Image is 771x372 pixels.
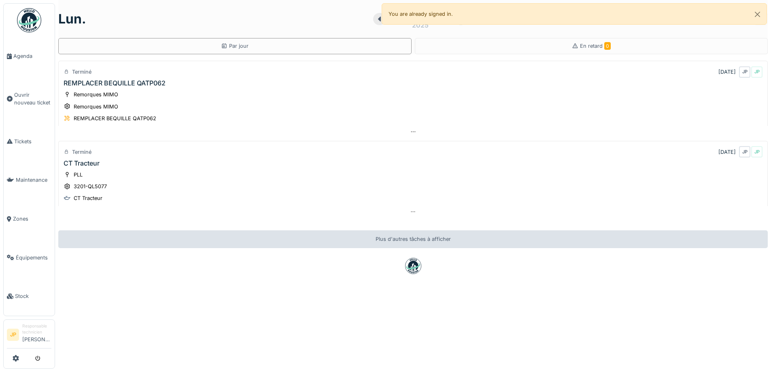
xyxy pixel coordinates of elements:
[751,66,763,78] div: JP
[7,323,51,349] a: JP Responsable technicien[PERSON_NAME]
[739,66,750,78] div: JP
[4,76,55,122] a: Ouvrir nouveau ticket
[604,42,611,50] span: 0
[751,146,763,157] div: JP
[22,323,51,346] li: [PERSON_NAME]
[72,148,91,156] div: Terminé
[580,43,611,49] span: En retard
[4,122,55,161] a: Tickets
[4,37,55,76] a: Agenda
[64,159,100,167] div: CT Tracteur
[74,115,156,122] div: REMPLACER BEQUILLE QATP062
[74,183,107,190] div: 3201-QL5077
[221,42,249,50] div: Par jour
[72,68,91,76] div: Terminé
[13,215,51,223] span: Zones
[74,91,118,98] div: Remorques MIMO
[4,238,55,277] a: Équipements
[15,292,51,300] span: Stock
[58,11,86,27] h1: lun.
[7,329,19,341] li: JP
[74,103,118,111] div: Remorques MIMO
[405,258,421,274] img: badge-BVDL4wpA.svg
[14,138,51,145] span: Tickets
[64,79,166,87] div: REMPLACER BEQUILLE QATP062
[58,230,768,248] div: Plus d'autres tâches à afficher
[13,52,51,60] span: Agenda
[382,3,767,25] div: You are already signed in.
[412,20,429,30] div: 2025
[74,171,83,179] div: PLL
[4,200,55,238] a: Zones
[748,4,767,25] button: Close
[718,148,736,156] div: [DATE]
[17,8,41,32] img: Badge_color-CXgf-gQk.svg
[4,161,55,200] a: Maintenance
[14,91,51,106] span: Ouvrir nouveau ticket
[16,176,51,184] span: Maintenance
[739,146,750,157] div: JP
[74,194,102,202] div: CT Tracteur
[718,68,736,76] div: [DATE]
[16,254,51,261] span: Équipements
[22,323,51,336] div: Responsable technicien
[4,277,55,316] a: Stock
